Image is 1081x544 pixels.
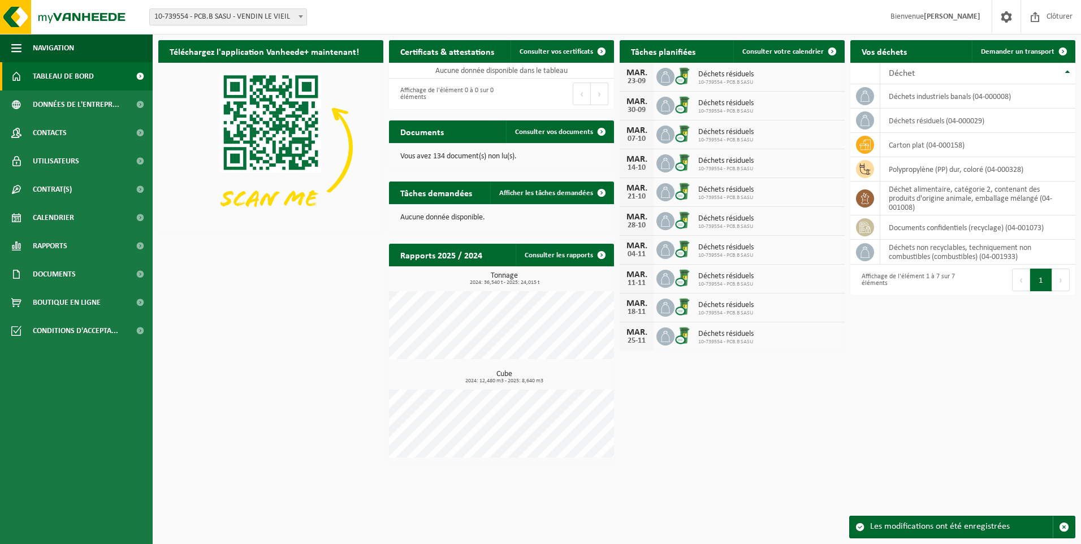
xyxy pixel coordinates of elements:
[674,268,694,287] img: WB-0240-CU
[698,195,754,201] span: 10-739554 - PCB.B SASU
[400,214,603,222] p: Aucune donnée disponible.
[870,516,1053,538] div: Les modifications ont été enregistrées
[499,189,593,197] span: Afficher les tâches demandées
[395,378,614,384] span: 2024: 12,480 m3 - 2025: 8,640 m3
[33,62,94,90] span: Tableau de bord
[698,157,754,166] span: Déchets résiduels
[972,40,1074,63] a: Demander un transport
[880,240,1075,265] td: déchets non recyclables, techniquement non combustibles (combustibles) (04-001933)
[515,128,593,136] span: Consulter vos documents
[33,90,119,119] span: Données de l'entrepr...
[573,83,591,105] button: Previous
[400,153,603,161] p: Vous avez 134 document(s) non lu(s).
[889,69,915,78] span: Déchet
[625,251,648,258] div: 04-11
[674,124,694,143] img: WB-0240-CU
[880,157,1075,182] td: polypropylène (PP) dur, coloré (04-000328)
[674,95,694,114] img: WB-0240-CU
[625,328,648,337] div: MAR.
[395,272,614,286] h3: Tonnage
[389,182,483,204] h2: Tâches demandées
[742,48,824,55] span: Consulter votre calendrier
[625,97,648,106] div: MAR.
[698,281,754,288] span: 10-739554 - PCB.B SASU
[698,243,754,252] span: Déchets résiduels
[698,214,754,223] span: Déchets résiduels
[698,223,754,230] span: 10-739554 - PCB.B SASU
[698,339,754,346] span: 10-739554 - PCB.B SASU
[625,155,648,164] div: MAR.
[698,108,754,115] span: 10-739554 - PCB.B SASU
[158,63,383,232] img: Download de VHEPlus App
[33,34,74,62] span: Navigation
[880,133,1075,157] td: carton plat (04-000158)
[511,40,613,63] a: Consulter vos certificats
[733,40,844,63] a: Consulter votre calendrier
[625,68,648,77] div: MAR.
[880,182,1075,215] td: déchet alimentaire, catégorie 2, contenant des produits d'origine animale, emballage mélangé (04-...
[674,182,694,201] img: WB-0240-CU
[698,79,754,86] span: 10-739554 - PCB.B SASU
[880,109,1075,133] td: déchets résiduels (04-000029)
[1012,269,1030,291] button: Previous
[674,66,694,85] img: WB-0240-CU
[33,260,76,288] span: Documents
[625,193,648,201] div: 21-10
[516,244,613,266] a: Consulter les rapports
[33,288,101,317] span: Boutique en ligne
[490,182,613,204] a: Afficher les tâches demandées
[674,239,694,258] img: WB-0240-CU
[389,40,505,62] h2: Certificats & attestations
[698,272,754,281] span: Déchets résiduels
[625,279,648,287] div: 11-11
[149,8,307,25] span: 10-739554 - PCB.B SASU - VENDIN LE VIEIL
[981,48,1054,55] span: Demander un transport
[698,166,754,172] span: 10-739554 - PCB.B SASU
[698,185,754,195] span: Déchets résiduels
[924,12,980,21] strong: [PERSON_NAME]
[625,106,648,114] div: 30-09
[33,204,74,232] span: Calendrier
[389,63,614,79] td: Aucune donnée disponible dans le tableau
[33,119,67,147] span: Contacts
[395,370,614,384] h3: Cube
[389,120,455,143] h2: Documents
[856,267,957,292] div: Affichage de l'élément 1 à 7 sur 7 éléments
[625,126,648,135] div: MAR.
[880,215,1075,240] td: documents confidentiels (recyclage) (04-001073)
[625,308,648,316] div: 18-11
[625,213,648,222] div: MAR.
[1030,269,1052,291] button: 1
[33,147,79,175] span: Utilisateurs
[674,210,694,230] img: WB-0240-CU
[33,175,72,204] span: Contrat(s)
[698,137,754,144] span: 10-739554 - PCB.B SASU
[150,9,306,25] span: 10-739554 - PCB.B SASU - VENDIN LE VIEIL
[674,297,694,316] img: WB-0240-CU
[506,120,613,143] a: Consulter vos documents
[33,232,67,260] span: Rapports
[674,326,694,345] img: WB-0240-CU
[625,164,648,172] div: 14-10
[698,330,754,339] span: Déchets résiduels
[698,99,754,108] span: Déchets résiduels
[625,77,648,85] div: 23-09
[698,128,754,137] span: Déchets résiduels
[880,84,1075,109] td: déchets industriels banals (04-000008)
[620,40,707,62] h2: Tâches planifiées
[625,135,648,143] div: 07-10
[625,241,648,251] div: MAR.
[625,184,648,193] div: MAR.
[625,222,648,230] div: 28-10
[698,70,754,79] span: Déchets résiduels
[698,310,754,317] span: 10-739554 - PCB.B SASU
[158,40,370,62] h2: Téléchargez l'application Vanheede+ maintenant!
[389,244,494,266] h2: Rapports 2025 / 2024
[850,40,918,62] h2: Vos déchets
[625,299,648,308] div: MAR.
[395,280,614,286] span: 2024: 36,540 t - 2025: 24,015 t
[698,252,754,259] span: 10-739554 - PCB.B SASU
[625,337,648,345] div: 25-11
[1052,269,1070,291] button: Next
[674,153,694,172] img: WB-0240-CU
